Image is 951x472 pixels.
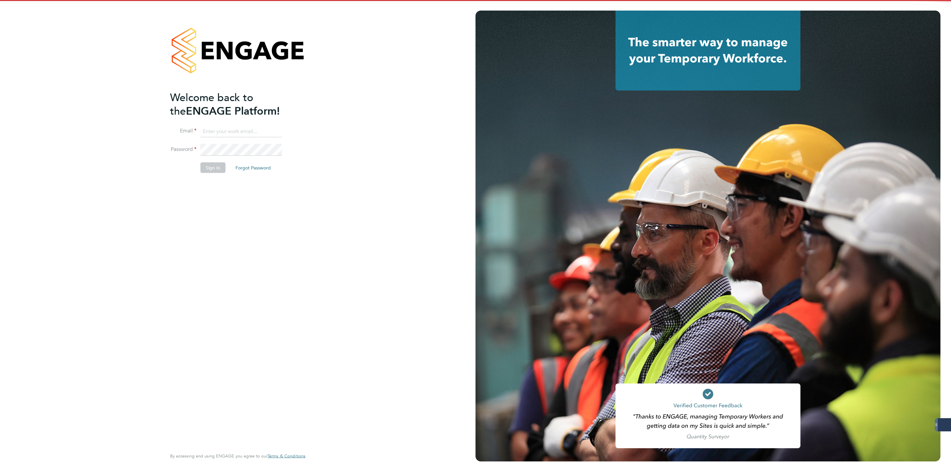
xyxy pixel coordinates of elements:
[200,126,282,137] input: Enter your work email...
[200,163,226,173] button: Sign In
[170,146,196,153] label: Password
[170,453,305,459] span: By accessing and using ENGAGE you agree to our
[230,163,276,173] button: Forgot Password
[170,91,299,118] h2: ENGAGE Platform!
[267,454,305,459] a: Terms & Conditions
[170,91,253,117] span: Welcome back to the
[170,127,196,134] label: Email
